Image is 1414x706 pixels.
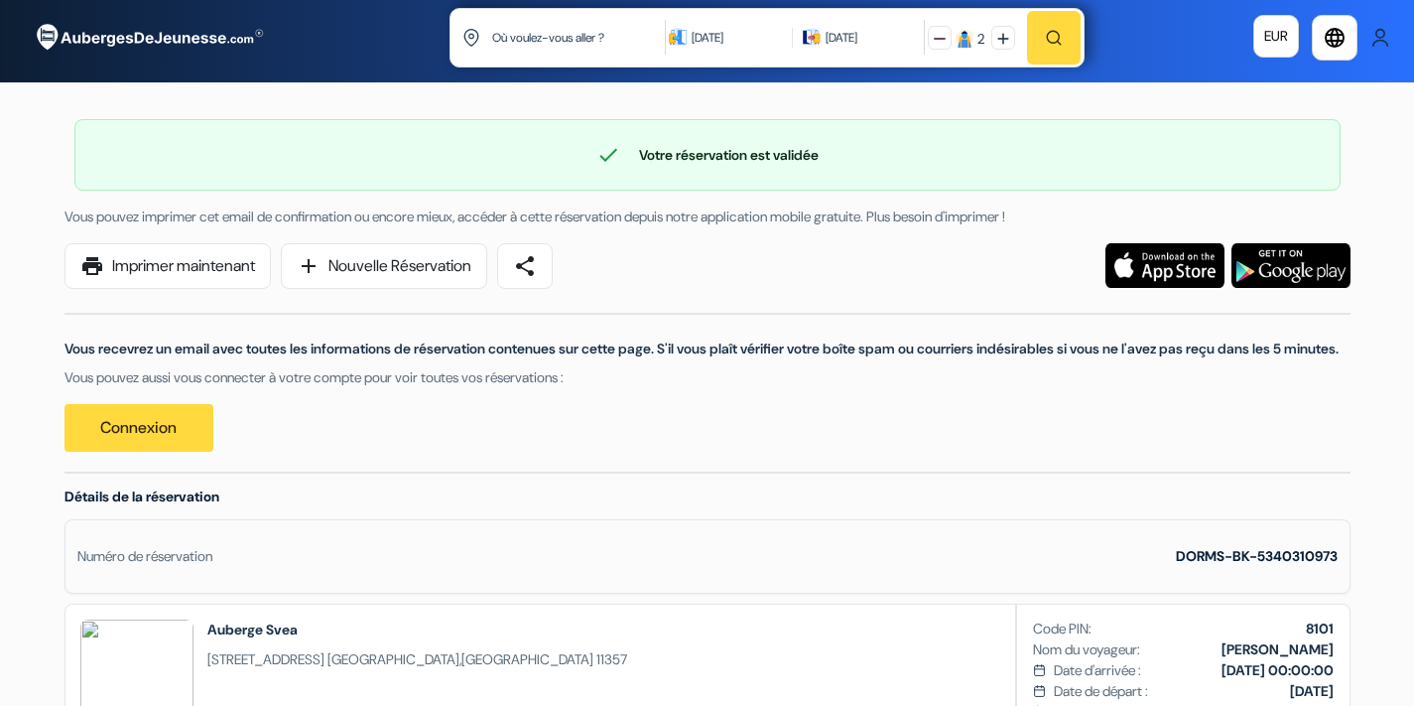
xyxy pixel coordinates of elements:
[80,254,104,278] span: print
[490,13,670,62] input: Ville, université ou logement
[1033,619,1092,639] span: Code PIN:
[497,243,553,289] a: share
[281,243,487,289] a: addNouvelle Réservation
[826,28,857,48] div: [DATE]
[297,254,321,278] span: add
[1306,620,1334,637] b: 8101
[803,28,821,46] img: calendarIcon icon
[24,11,272,65] img: AubergesDeJeunesse.com
[64,367,1350,388] p: Vous pouvez aussi vous connecter à votre compte pour voir toutes vos réservations :
[997,33,1009,45] img: plus
[207,649,627,670] span: ,
[64,339,1350,359] p: Vous recevrez un email avec toutes les informations de réservation contenues sur cette page. S'il...
[207,650,324,668] span: [STREET_ADDRESS]
[1054,660,1141,681] span: Date d'arrivée :
[1370,28,1390,48] img: User Icon
[1323,26,1347,50] i: language
[462,29,480,47] img: location icon
[64,208,1005,225] span: Vous pouvez imprimer cet email de confirmation ou encore mieux, accéder à cette réservation depui...
[596,650,627,668] span: 11357
[977,29,984,50] div: 2
[596,143,620,167] span: check
[1221,661,1334,679] b: [DATE] 00:00:00
[692,28,782,48] div: [DATE]
[1312,15,1357,61] a: language
[1231,243,1350,288] img: Téléchargez l'application gratuite
[1054,681,1148,702] span: Date de départ :
[513,254,537,278] span: share
[1176,547,1338,565] strong: DORMS-BK-5340310973
[64,488,219,505] span: Détails de la réservation
[1105,243,1224,288] img: Téléchargez l'application gratuite
[77,546,212,567] div: Numéro de réservation
[64,404,213,452] a: Connexion
[669,28,687,46] img: calendarIcon icon
[956,30,973,48] img: guest icon
[75,143,1340,167] div: Votre réservation est validée
[1290,682,1334,700] b: [DATE]
[1253,15,1299,58] a: EUR
[934,33,946,45] img: minus
[1221,640,1334,658] b: [PERSON_NAME]
[461,650,593,668] span: [GEOGRAPHIC_DATA]
[327,650,459,668] span: [GEOGRAPHIC_DATA]
[1033,639,1140,660] span: Nom du voyageur:
[64,243,271,289] a: printImprimer maintenant
[207,620,627,639] h2: Auberge Svea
